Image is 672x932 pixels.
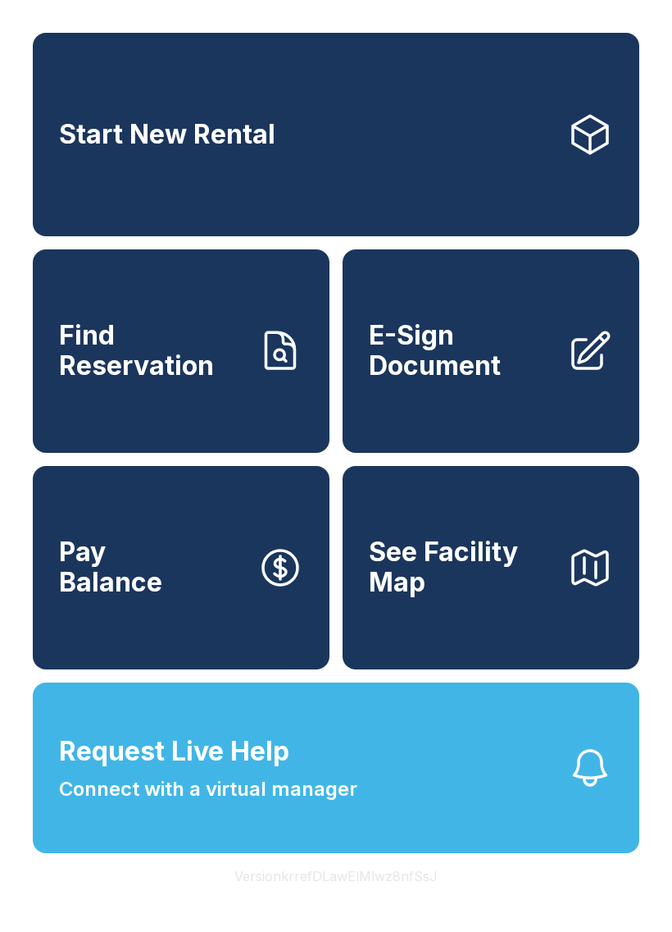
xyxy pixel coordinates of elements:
span: Request Live Help [59,732,289,771]
span: Start New Rental [59,120,275,150]
button: PayBalance [33,466,329,669]
span: E-Sign Document [369,321,554,381]
span: Pay Balance [59,537,162,597]
a: Start New Rental [33,33,639,236]
button: VersionkrrefDLawElMlwz8nfSsJ [221,853,451,899]
span: Find Reservation [59,321,244,381]
button: Request Live HelpConnect with a virtual manager [33,683,639,853]
span: Connect with a virtual manager [59,774,357,804]
span: See Facility Map [369,537,554,597]
a: E-Sign Document [343,249,639,453]
button: See Facility Map [343,466,639,669]
a: Find Reservation [33,249,329,453]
